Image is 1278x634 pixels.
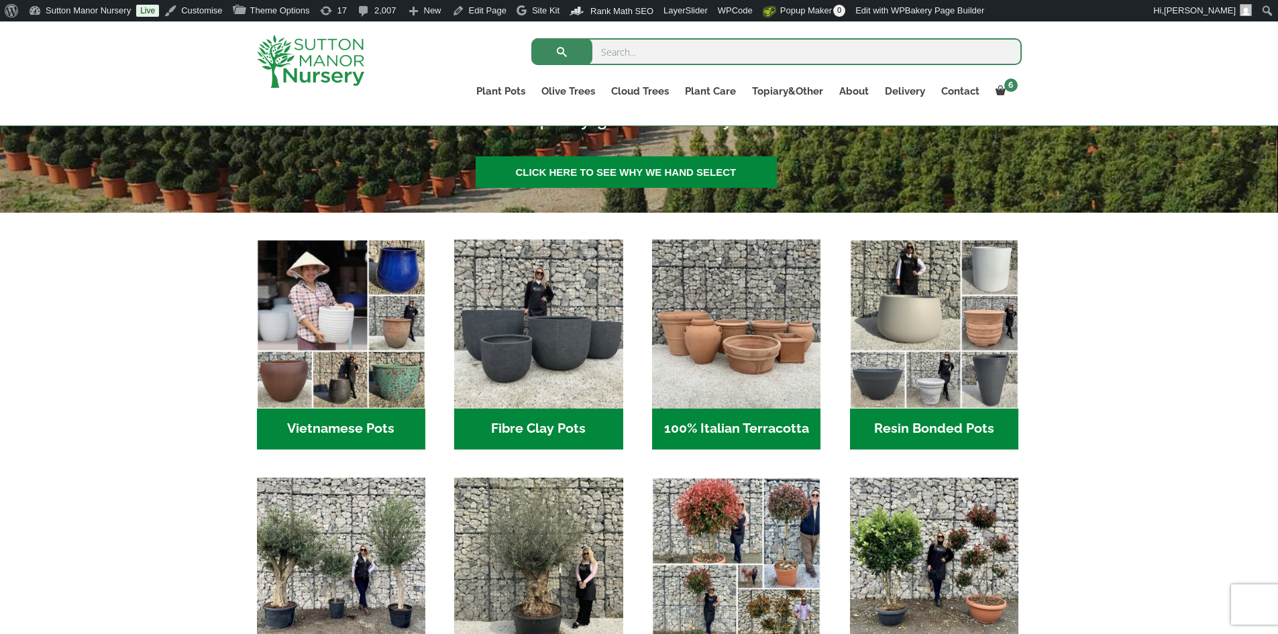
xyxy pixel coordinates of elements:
a: Topiary&Other [744,82,831,101]
a: Cloud Trees [603,82,677,101]
span: 0 [833,5,845,17]
a: Delivery [877,82,933,101]
img: Home - 1B137C32 8D99 4B1A AA2F 25D5E514E47D 1 105 c [652,240,820,408]
a: Plant Care [677,82,744,101]
span: [PERSON_NAME] [1164,5,1236,15]
span: Rank Math SEO [590,6,653,16]
span: 6 [1004,78,1018,92]
a: 6 [988,82,1022,101]
input: Search... [531,38,1022,65]
a: Olive Trees [533,82,603,101]
a: Visit product category Vietnamese Pots [257,240,425,450]
a: Visit product category 100% Italian Terracotta [652,240,820,450]
img: logo [257,35,364,88]
img: Home - 6E921A5B 9E2F 4B13 AB99 4EF601C89C59 1 105 c [257,240,425,408]
a: About [831,82,877,101]
h2: Resin Bonded Pots [850,409,1018,450]
a: Live [136,5,159,17]
a: Contact [933,82,988,101]
img: Home - 67232D1B A461 444F B0F6 BDEDC2C7E10B 1 105 c [850,240,1018,408]
a: Visit product category Resin Bonded Pots [850,240,1018,450]
a: Plant Pots [468,82,533,101]
a: Visit product category Fibre Clay Pots [454,240,623,450]
h2: Vietnamese Pots [257,409,425,450]
span: Site Kit [532,5,560,15]
img: Home - 8194B7A3 2818 4562 B9DD 4EBD5DC21C71 1 105 c 1 [454,240,623,408]
h2: Fibre Clay Pots [454,409,623,450]
h2: 100% Italian Terracotta [652,409,820,450]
